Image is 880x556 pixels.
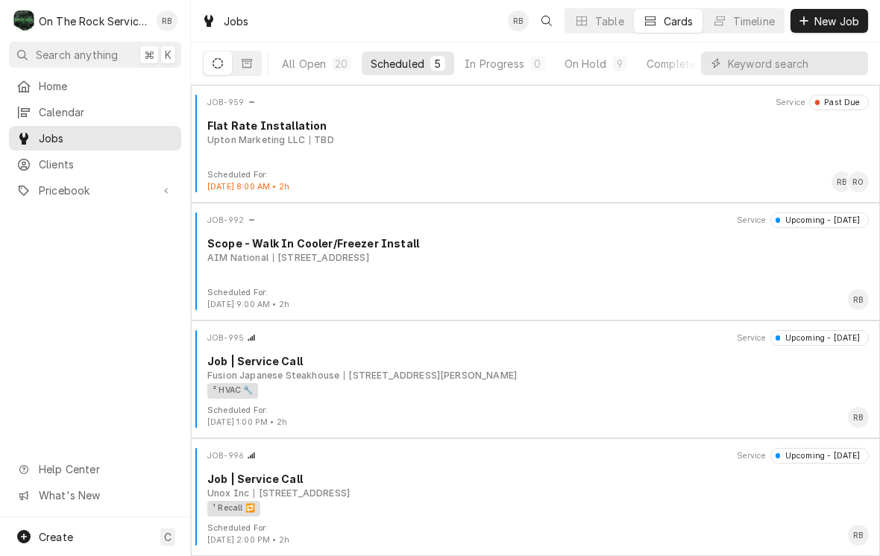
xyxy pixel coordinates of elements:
[848,407,869,428] div: RB
[207,181,289,193] div: Object Extra Context Footer Value
[371,56,424,72] div: Scheduled
[207,95,256,110] div: Card Header Primary Content
[433,56,442,72] div: 5
[39,78,174,94] span: Home
[207,405,287,429] div: Card Footer Extra Context
[776,95,869,110] div: Card Header Secondary Content
[207,133,869,147] div: Object Subtext
[535,9,559,33] button: Open search
[770,212,869,227] div: Object Status
[344,369,517,382] div: Object Subtext Secondary
[197,405,874,429] div: Card Footer
[832,171,852,192] div: RB
[9,457,181,481] a: Go to Help Center
[791,9,868,33] button: New Job
[207,287,289,311] div: Card Footer Extra Context
[809,95,869,110] div: Object Status
[36,47,118,63] span: Search anything
[207,534,289,546] div: Object Extra Context Footer Value
[207,182,289,192] span: [DATE] 8:00 AM • 2h
[207,522,289,534] div: Object Extra Context Footer Label
[848,289,869,310] div: Ray Beals's Avatar
[728,51,861,75] input: Keyword search
[165,47,172,63] span: K
[737,450,767,462] div: Object Extra Context Header
[207,251,268,265] div: Object Subtext Primary
[335,56,348,72] div: 20
[820,97,861,109] div: Past Due
[197,448,874,463] div: Card Header
[157,10,177,31] div: Ray Beals's Avatar
[197,330,874,345] div: Card Header
[207,522,289,546] div: Card Footer Extra Context
[39,183,151,198] span: Pricebook
[282,56,326,72] div: All Open
[848,407,869,428] div: Ray Beals's Avatar
[207,353,869,369] div: Object Title
[207,169,289,193] div: Card Footer Extra Context
[309,133,334,147] div: Object Subtext Secondary
[207,448,256,463] div: Card Header Primary Content
[9,100,181,124] a: Calendar
[848,525,869,546] div: Card Footer Primary Content
[737,212,870,227] div: Card Header Secondary Content
[197,236,874,265] div: Card Body
[465,56,524,72] div: In Progress
[565,56,606,72] div: On Hold
[207,169,289,181] div: Object Extra Context Footer Label
[197,522,874,546] div: Card Footer
[9,483,181,508] a: Go to What's New
[13,10,34,31] div: On The Rock Services's Avatar
[207,236,869,251] div: Object Title
[207,369,339,382] div: Object Subtext Primary
[207,369,869,382] div: Object Subtext
[39,13,148,29] div: On The Rock Services
[664,13,694,29] div: Cards
[191,320,880,438] div: Job Card: JOB-995
[737,215,767,227] div: Object Extra Context Header
[197,118,874,147] div: Card Body
[207,487,249,500] div: Object Subtext Primary
[770,330,869,345] div: Object Status
[197,471,874,516] div: Card Body
[207,471,869,487] div: Object Title
[191,438,880,556] div: Job Card: JOB-996
[207,97,244,109] div: Object ID
[737,330,870,345] div: Card Header Secondary Content
[191,203,880,320] div: Job Card: JOB-992
[197,212,874,227] div: Card Header
[207,405,287,417] div: Object Extra Context Footer Label
[157,10,177,31] div: RB
[207,299,289,311] div: Object Extra Context Footer Value
[207,212,256,227] div: Card Header Primary Content
[733,13,775,29] div: Timeline
[9,152,181,177] a: Clients
[9,126,181,151] a: Jobs
[811,13,862,29] span: New Job
[207,383,864,399] div: Object Tag List
[848,289,869,310] div: Card Footer Primary Content
[848,525,869,546] div: Ray Beals's Avatar
[207,215,244,227] div: Object ID
[13,10,34,31] div: O
[207,300,289,309] span: [DATE] 9:00 AM • 2h
[207,450,244,462] div: Object ID
[191,85,880,203] div: Job Card: JOB-959
[273,251,369,265] div: Object Subtext Secondary
[197,95,874,110] div: Card Header
[776,97,805,109] div: Object Extra Context Header
[39,487,172,503] span: What's New
[832,171,852,192] div: Ray Beals's Avatar
[780,332,860,344] div: Upcoming - [DATE]
[9,42,181,68] button: Search anything⌘K
[737,448,870,463] div: Card Header Secondary Content
[39,157,174,172] span: Clients
[848,407,869,428] div: Card Footer Primary Content
[207,501,260,516] div: ¹ Recall 🔁
[207,330,256,345] div: Card Header Primary Content
[197,287,874,311] div: Card Footer
[207,287,289,299] div: Object Extra Context Footer Label
[39,104,174,120] span: Calendar
[832,171,869,192] div: Card Footer Primary Content
[207,487,869,500] div: Object Subtext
